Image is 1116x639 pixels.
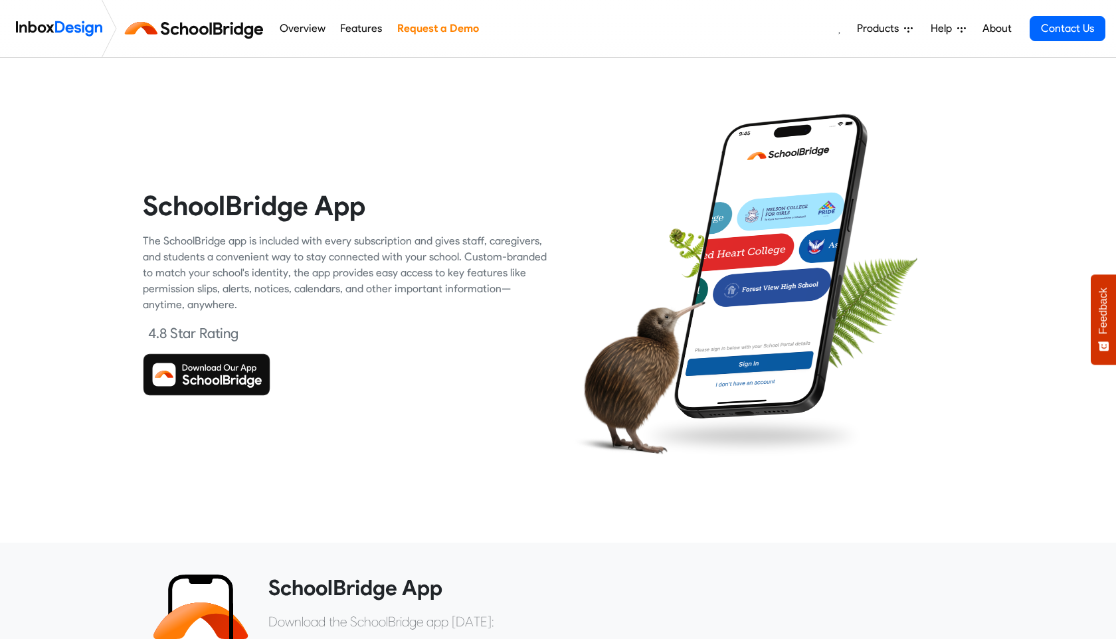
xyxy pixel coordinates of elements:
img: Download SchoolBridge App [143,353,270,396]
a: Help [925,15,971,42]
a: Products [852,15,918,42]
heading: SchoolBridge App [143,189,548,223]
span: Products [857,21,904,37]
button: Feedback - Show survey [1091,274,1116,365]
img: shadow.png [636,411,866,460]
span: Help [931,21,957,37]
img: kiwi_bird.png [568,289,705,465]
heading: SchoolBridge App [268,575,963,601]
p: Download the SchoolBridge app [DATE]: [268,612,963,632]
div: The SchoolBridge app is included with every subscription and gives staff, caregivers, and student... [143,233,548,313]
img: schoolbridge logo [122,13,272,45]
span: Feedback [1097,288,1109,334]
a: Overview [276,15,329,42]
a: Request a Demo [393,15,482,42]
div: 4.8 Star Rating [148,323,238,343]
a: About [978,15,1015,42]
a: Features [337,15,386,42]
img: phone.png [664,113,878,420]
a: Contact Us [1030,16,1105,41]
